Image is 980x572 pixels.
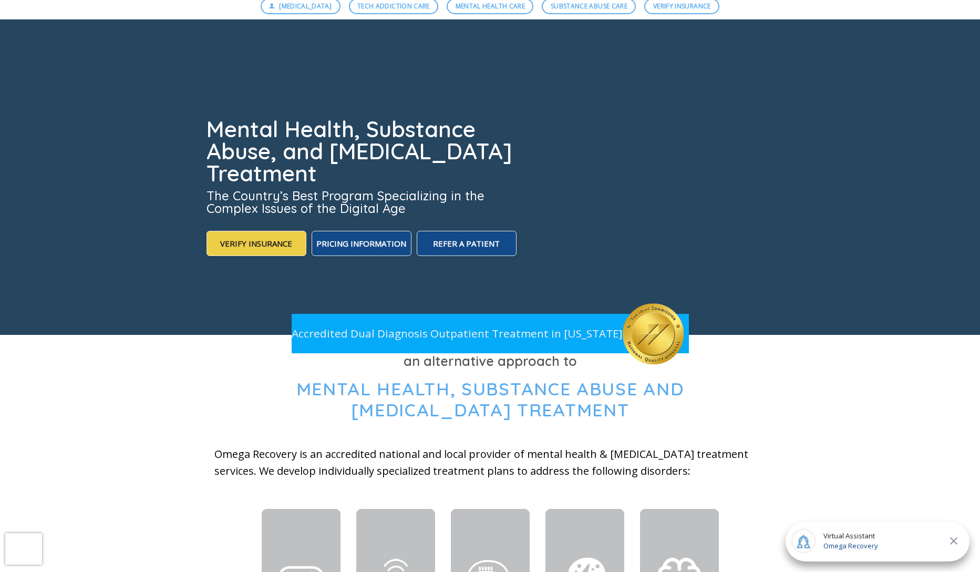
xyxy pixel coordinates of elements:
[214,446,766,479] p: Omega Recovery is an accredited national and local provider of mental health & [MEDICAL_DATA] tre...
[292,325,623,342] p: Accredited Dual Diagnosis Outpatient Treatment in [US_STATE]
[551,1,627,11] span: Substance Abuse Care
[214,351,766,372] h3: an alternative approach to
[279,1,332,11] span: [MEDICAL_DATA]
[456,1,525,11] span: Mental Health Care
[357,1,430,11] span: Tech Addiction Care
[296,377,684,422] span: Mental Health, Substance Abuse and [MEDICAL_DATA] Treatment
[653,1,711,11] span: Verify Insurance
[207,118,519,185] h1: Mental Health, Substance Abuse, and [MEDICAL_DATA] Treatment
[207,189,519,214] h3: The Country’s Best Program Specializing in the Complex Issues of the Digital Age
